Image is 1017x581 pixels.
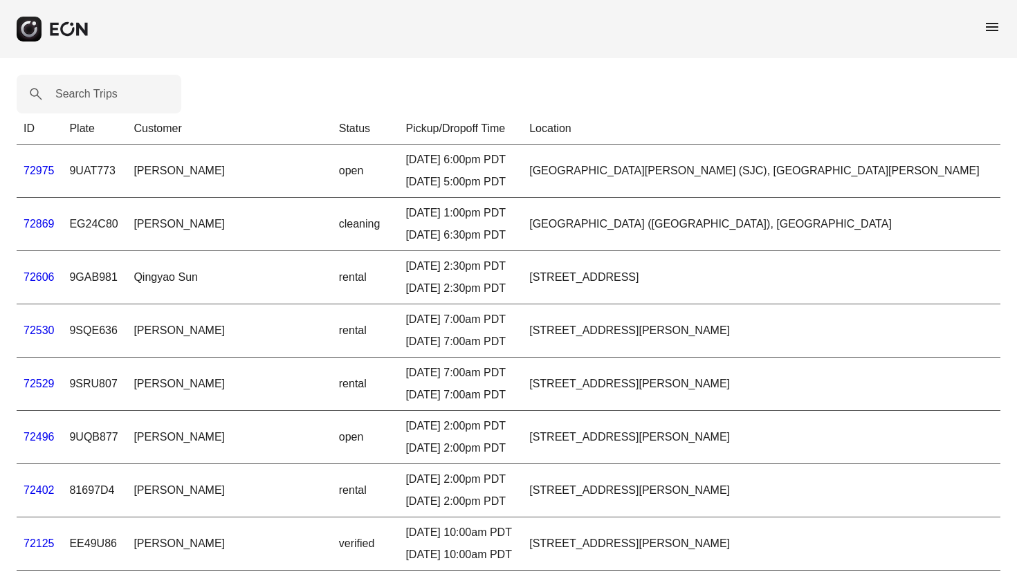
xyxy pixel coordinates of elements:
div: [DATE] 2:00pm PDT [405,440,515,456]
div: [DATE] 7:00am PDT [405,387,515,403]
div: [DATE] 2:30pm PDT [405,280,515,297]
td: [GEOGRAPHIC_DATA][PERSON_NAME] (SJC), [GEOGRAPHIC_DATA][PERSON_NAME] [522,145,1000,198]
div: [DATE] 6:00pm PDT [405,151,515,168]
td: 9UAT773 [62,145,127,198]
div: [DATE] 6:30pm PDT [405,227,515,243]
div: [DATE] 1:00pm PDT [405,205,515,221]
th: ID [17,113,62,145]
div: [DATE] 2:30pm PDT [405,258,515,275]
td: 81697D4 [62,464,127,517]
a: 72530 [24,324,55,336]
td: [PERSON_NAME] [127,198,331,251]
div: [DATE] 7:00am PDT [405,365,515,381]
td: rental [332,358,399,411]
div: [DATE] 2:00pm PDT [405,471,515,488]
a: 72402 [24,484,55,496]
td: open [332,411,399,464]
td: rental [332,251,399,304]
th: Location [522,113,1000,145]
td: rental [332,304,399,358]
span: menu [984,19,1000,35]
a: 72529 [24,378,55,389]
td: [STREET_ADDRESS][PERSON_NAME] [522,358,1000,411]
div: [DATE] 7:00am PDT [405,333,515,350]
td: 9UQB877 [62,411,127,464]
td: open [332,145,399,198]
td: [GEOGRAPHIC_DATA] ([GEOGRAPHIC_DATA]), [GEOGRAPHIC_DATA] [522,198,1000,251]
label: Search Trips [55,86,118,102]
th: Plate [62,113,127,145]
td: 9GAB981 [62,251,127,304]
td: [STREET_ADDRESS][PERSON_NAME] [522,517,1000,571]
a: 72869 [24,218,55,230]
a: 72125 [24,537,55,549]
div: [DATE] 10:00am PDT [405,524,515,541]
td: EE49U86 [62,517,127,571]
div: [DATE] 10:00am PDT [405,546,515,563]
div: [DATE] 2:00pm PDT [405,493,515,510]
td: rental [332,464,399,517]
th: Status [332,113,399,145]
td: [PERSON_NAME] [127,517,331,571]
td: [STREET_ADDRESS][PERSON_NAME] [522,464,1000,517]
th: Pickup/Dropoff Time [398,113,522,145]
td: Qingyao Sun [127,251,331,304]
td: [PERSON_NAME] [127,358,331,411]
td: [STREET_ADDRESS][PERSON_NAME] [522,411,1000,464]
td: [STREET_ADDRESS][PERSON_NAME] [522,304,1000,358]
a: 72975 [24,165,55,176]
a: 72496 [24,431,55,443]
td: verified [332,517,399,571]
td: [PERSON_NAME] [127,304,331,358]
div: [DATE] 7:00am PDT [405,311,515,328]
div: [DATE] 5:00pm PDT [405,174,515,190]
div: [DATE] 2:00pm PDT [405,418,515,434]
td: [PERSON_NAME] [127,145,331,198]
td: [PERSON_NAME] [127,411,331,464]
td: 9SQE636 [62,304,127,358]
td: [PERSON_NAME] [127,464,331,517]
a: 72606 [24,271,55,283]
td: [STREET_ADDRESS] [522,251,1000,304]
td: EG24C80 [62,198,127,251]
td: cleaning [332,198,399,251]
th: Customer [127,113,331,145]
td: 9SRU807 [62,358,127,411]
